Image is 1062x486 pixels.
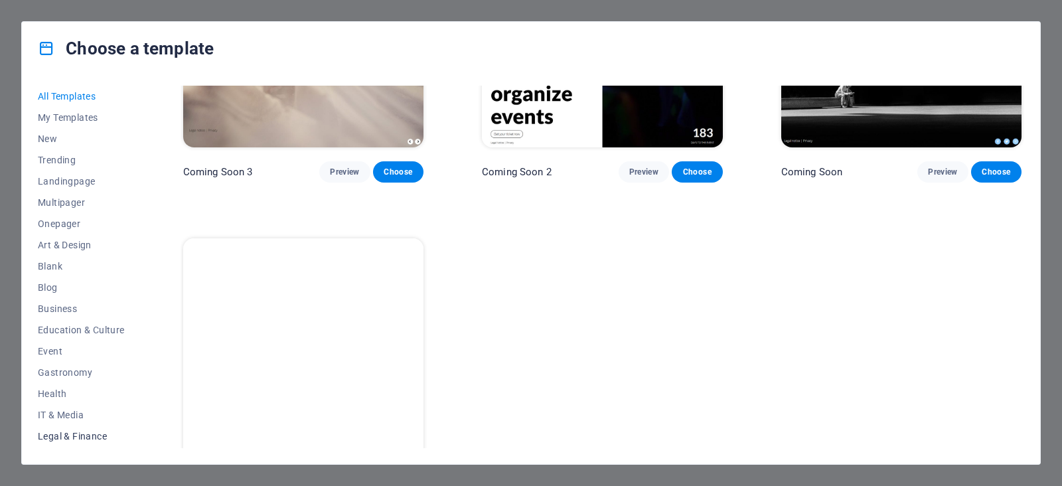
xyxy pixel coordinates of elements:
button: Preview [917,161,968,183]
p: Coming Soon 3 [183,165,253,179]
p: Coming Soon [781,165,843,179]
img: Blank [183,238,423,460]
button: Business [38,298,125,319]
span: IT & Media [38,410,125,420]
span: Preview [928,167,957,177]
span: Legal & Finance [38,431,125,442]
span: Blog [38,282,125,293]
button: Multipager [38,192,125,213]
button: New [38,128,125,149]
span: Choose [384,167,413,177]
span: Health [38,388,125,399]
button: Event [38,341,125,362]
span: Onepager [38,218,125,229]
span: Choose [982,167,1011,177]
span: All Templates [38,91,125,102]
button: Health [38,383,125,404]
button: Legal & Finance [38,426,125,447]
button: Choose [672,161,722,183]
button: All Templates [38,86,125,107]
h4: Choose a template [38,38,214,59]
span: Event [38,346,125,357]
button: Onepager [38,213,125,234]
button: Preview [319,161,370,183]
button: IT & Media [38,404,125,426]
p: Coming Soon 2 [482,165,552,179]
button: Blank [38,256,125,277]
button: Gastronomy [38,362,125,383]
span: Trending [38,155,125,165]
span: Gastronomy [38,367,125,378]
span: Art & Design [38,240,125,250]
button: Art & Design [38,234,125,256]
button: Landingpage [38,171,125,192]
span: Choose [682,167,712,177]
button: Trending [38,149,125,171]
span: Landingpage [38,176,125,187]
span: Business [38,303,125,314]
button: Choose [971,161,1022,183]
span: My Templates [38,112,125,123]
span: Multipager [38,197,125,208]
span: New [38,133,125,144]
span: Blank [38,261,125,272]
span: Education & Culture [38,325,125,335]
span: Preview [330,167,359,177]
button: Education & Culture [38,319,125,341]
button: Non-Profit [38,447,125,468]
button: Choose [373,161,423,183]
button: Blog [38,277,125,298]
span: Preview [629,167,658,177]
button: Preview [619,161,669,183]
button: My Templates [38,107,125,128]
